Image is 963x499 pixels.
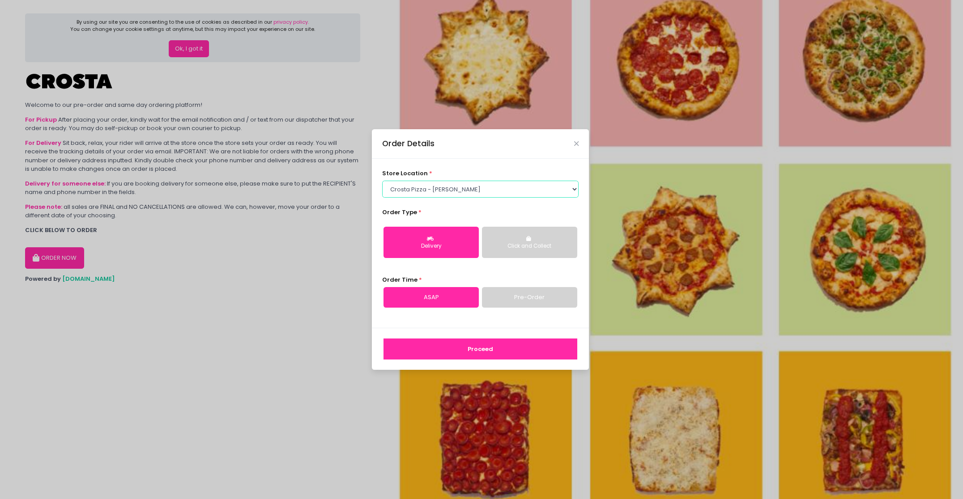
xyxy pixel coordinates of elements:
[488,242,571,250] div: Click and Collect
[383,338,577,360] button: Proceed
[390,242,473,250] div: Delivery
[382,169,428,178] span: store location
[574,141,579,146] button: Close
[382,138,435,149] div: Order Details
[382,275,418,284] span: Order Time
[482,227,577,258] button: Click and Collect
[382,208,417,216] span: Order Type
[383,227,479,258] button: Delivery
[482,287,577,308] a: Pre-Order
[383,287,479,308] a: ASAP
